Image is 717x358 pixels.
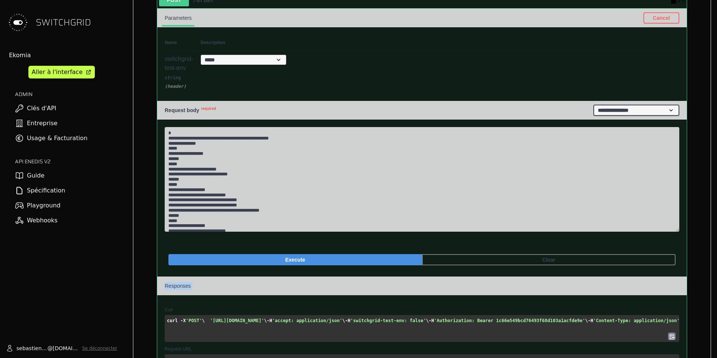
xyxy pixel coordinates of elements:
[345,318,350,323] span: -H
[272,318,342,323] span: 'accept: application/json'
[28,66,95,78] a: Aller à l'interface
[165,282,679,290] h4: Responses
[186,318,202,323] span: 'POST'
[201,35,679,51] th: Description
[593,318,680,323] span: 'Content-Type: application/json'
[32,68,83,77] div: Aller à l'interface
[167,318,186,323] span: curl -X
[422,254,676,265] button: Clear
[429,318,434,323] span: -H
[165,83,201,90] div: ( header )
[15,90,123,98] h2: ADMIN
[165,35,201,51] th: Name
[350,318,426,323] span: 'switchgrid-test-env: false'
[6,10,30,34] img: Switchgrid Logo
[585,318,588,323] span: \
[165,15,192,21] span: Parameters
[16,345,47,352] span: sebastien.manchon
[593,105,679,116] select: Request content type
[165,306,679,313] h4: Curl
[165,346,679,352] h4: Request URL
[210,318,264,323] span: '[URL][DOMAIN_NAME]'
[264,318,267,323] span: \
[82,345,117,351] button: Se déconnecter
[15,158,123,165] h2: API ENEDIS v2
[53,345,79,352] span: [DOMAIN_NAME]
[36,16,91,28] span: SWITCHGRID
[165,107,593,114] h4: Request body
[202,318,205,323] span: \
[9,51,123,60] div: Ekomia
[434,318,585,323] span: 'Authorization: Bearer 1c66e549bcd76493f68d103a1acfde9e'
[168,254,422,265] button: Execute
[165,72,201,83] div: string
[426,318,429,323] span: \
[342,318,345,323] span: \
[643,12,679,24] button: Cancel
[588,318,593,323] span: -H
[47,345,53,352] span: @
[267,318,272,323] span: -H
[165,55,196,72] div: switchgrid-test-env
